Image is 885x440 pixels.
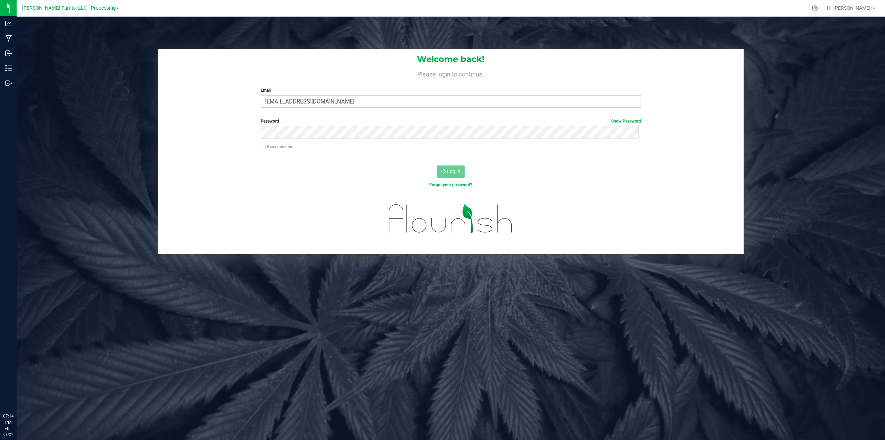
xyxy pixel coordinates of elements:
[611,119,641,124] a: Show Password
[261,119,279,124] span: Password
[5,50,12,57] inline-svg: Inbound
[810,5,819,11] div: Manage settings
[437,165,465,178] button: Log In
[378,195,524,242] img: flourish_logo.svg
[5,65,12,72] inline-svg: Inventory
[261,87,641,93] label: Email
[5,35,12,42] inline-svg: Manufacturing
[447,169,460,174] span: Log In
[158,69,744,78] h4: Please login to continue.
[22,5,116,11] span: [PERSON_NAME] Farms, LLC - Processing
[827,5,872,11] span: Hi, [PERSON_NAME]!
[429,182,472,187] a: Forgot your password?
[3,432,13,437] p: 09/21
[158,55,744,64] h1: Welcome back!
[5,80,12,87] inline-svg: Outbound
[5,20,12,27] inline-svg: Analytics
[261,144,293,150] label: Remember me
[3,413,13,432] p: 07:14 PM EDT
[261,145,265,150] input: Remember me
